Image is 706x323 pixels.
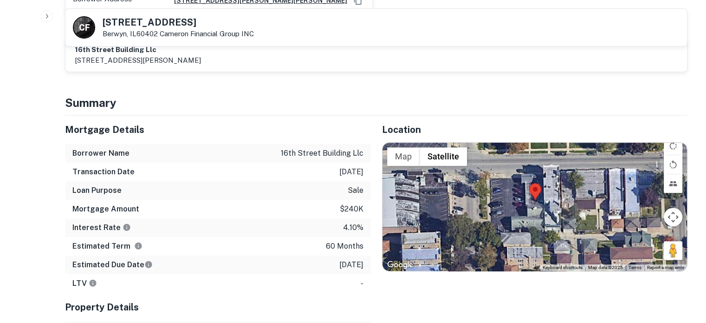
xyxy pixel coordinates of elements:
p: - [361,278,363,289]
a: Open this area in Google Maps (opens a new window) [385,259,415,271]
p: C F [79,21,89,34]
h4: Summary [65,94,687,111]
h6: Loan Purpose [72,185,122,196]
h6: Mortgage Amount [72,204,139,215]
h6: Transaction Date [72,166,135,178]
iframe: Chat Widget [660,249,706,293]
img: Google [385,259,415,271]
h6: LTV [72,278,97,289]
a: Terms (opens in new tab) [628,265,641,270]
p: 4.10% [343,222,363,233]
h5: [STREET_ADDRESS] [103,18,254,27]
a: Cameron Financial Group INC [160,30,254,38]
a: Report a map error [647,265,684,270]
p: [DATE] [339,166,363,178]
svg: Term is based on a standard schedule for this type of loan. [134,242,142,250]
button: Drag Pegman onto the map to open Street View [664,241,682,260]
p: [STREET_ADDRESS][PERSON_NAME] [75,55,201,66]
button: Rotate map clockwise [664,136,682,155]
svg: The interest rates displayed on the website are for informational purposes only and may be report... [123,223,131,231]
button: Show satellite imagery [420,147,467,166]
p: Berwyn, IL60402 [103,30,254,38]
h6: 16th street building llc [75,45,201,55]
p: [DATE] [339,259,363,270]
p: $240k [340,204,363,215]
button: Map camera controls [664,208,682,226]
p: 60 months [326,241,363,252]
svg: LTVs displayed on the website are for informational purposes only and may be reported incorrectly... [89,279,97,287]
button: Rotate map counterclockwise [664,155,682,174]
p: sale [348,185,363,196]
h6: Interest Rate [72,222,131,233]
h6: Borrower Name [72,148,130,159]
h5: Property Details [65,300,371,314]
button: Show street map [387,147,420,166]
svg: Estimate is based on a standard schedule for this type of loan. [144,260,153,269]
button: Tilt map [664,174,682,193]
button: Keyboard shortcuts [543,264,583,271]
h5: Location [382,123,688,137]
p: 16th street building llc [281,148,363,159]
span: Map data ©2025 [588,265,623,270]
h5: Mortgage Details [65,123,371,137]
h6: Estimated Due Date [72,259,153,270]
h6: Estimated Term [72,241,142,252]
